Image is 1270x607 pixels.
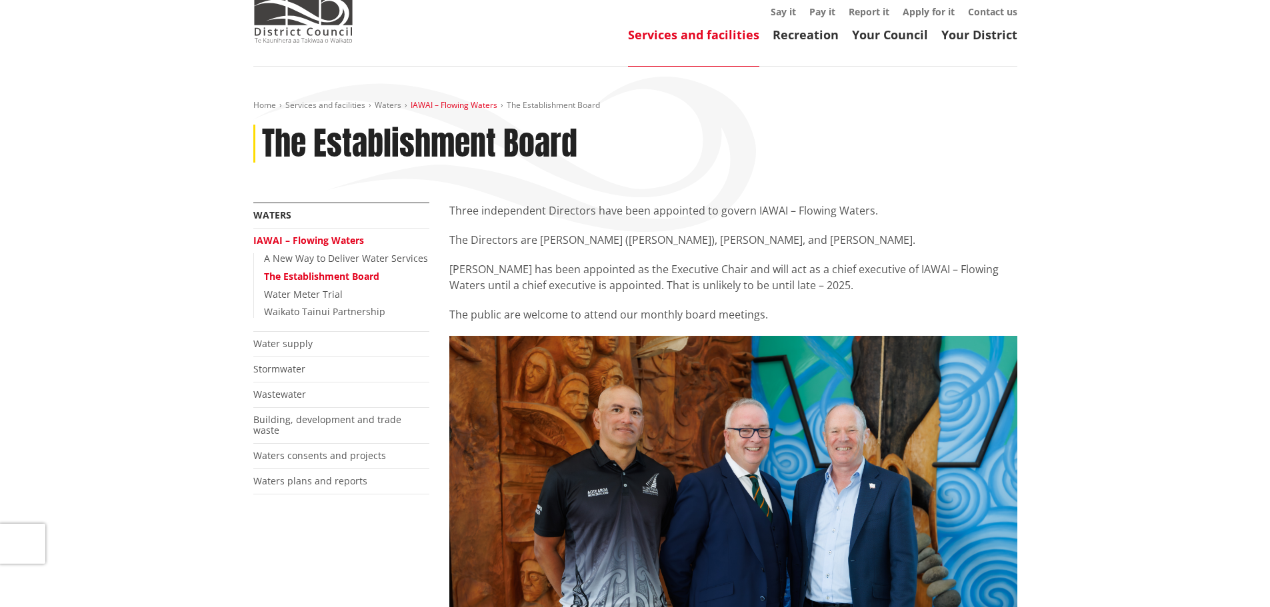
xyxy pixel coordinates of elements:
[773,27,839,43] a: Recreation
[262,125,577,163] h1: The Establishment Board
[852,27,928,43] a: Your Council
[449,306,1017,322] p: The public are welcome to attend our monthly board meetings.
[253,388,306,400] a: Wastewater
[253,337,313,350] a: Water supply
[264,305,385,318] a: Waikato Tainui Partnership
[968,5,1017,18] a: Contact us
[253,474,367,487] a: Waters plans and reports
[253,234,364,247] a: IAWAI – Flowing Waters
[903,5,955,18] a: Apply for it
[253,99,276,111] a: Home
[375,99,401,111] a: Waters
[771,5,796,18] a: Say it
[1209,551,1257,599] iframe: Messenger Launcher
[628,27,759,43] a: Services and facilities
[849,5,889,18] a: Report it
[253,413,401,437] a: Building, development and trade waste
[253,362,305,375] a: Stormwater
[253,209,291,221] a: Waters
[253,100,1017,111] nav: breadcrumb
[264,288,343,301] a: Water Meter Trial
[285,99,365,111] a: Services and facilities
[253,449,386,462] a: Waters consents and projects
[449,232,1017,248] p: The Directors are [PERSON_NAME] ([PERSON_NAME]), [PERSON_NAME], and [PERSON_NAME].
[264,270,379,283] a: The Establishment Board
[449,203,1017,219] p: Three independent Directors have been appointed to govern IAWAI – Flowing Waters.
[941,27,1017,43] a: Your District
[264,252,428,265] a: A New Way to Deliver Water Services
[507,99,600,111] span: The Establishment Board
[809,5,835,18] a: Pay it
[411,99,497,111] a: IAWAI – Flowing Waters
[449,261,1017,293] p: [PERSON_NAME] has been appointed as the Executive Chair and will act as a chief executive of IAWA...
